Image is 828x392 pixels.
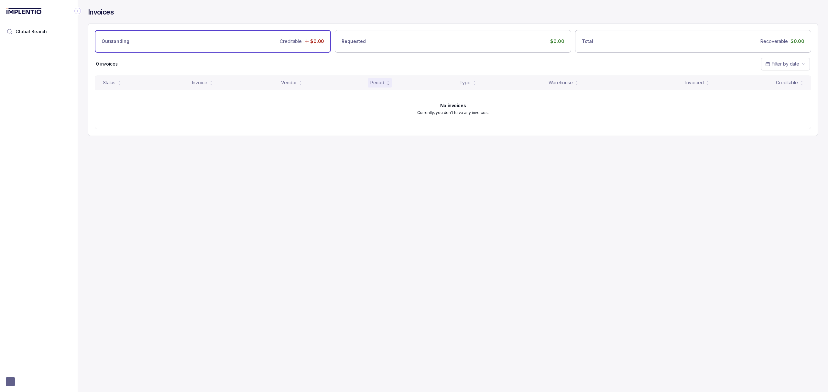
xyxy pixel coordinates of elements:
[280,38,302,45] p: Creditable
[74,7,82,15] div: Collapse Icon
[102,38,129,45] p: Outstanding
[417,109,488,116] p: Currently, you don't have any invoices.
[16,28,47,35] span: Global Search
[549,79,573,86] div: Warehouse
[281,79,297,86] div: Vendor
[96,61,118,67] div: Remaining page entries
[460,79,471,86] div: Type
[192,79,207,86] div: Invoice
[310,38,324,45] p: $0.00
[440,103,466,108] h6: No invoices
[96,61,118,67] p: 0 invoices
[88,8,114,17] h4: Invoices
[582,38,593,45] p: Total
[685,79,703,86] div: Invoiced
[6,377,15,386] span: User initials
[342,38,366,45] p: Requested
[550,38,564,45] p: $0.00
[776,79,798,86] div: Creditable
[761,58,810,70] button: Date Range Picker
[790,38,804,45] p: $0.00
[765,61,799,67] search: Date Range Picker
[760,38,788,45] p: Recoverable
[103,79,115,86] div: Status
[772,61,799,67] span: Filter by date
[370,79,384,86] div: Period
